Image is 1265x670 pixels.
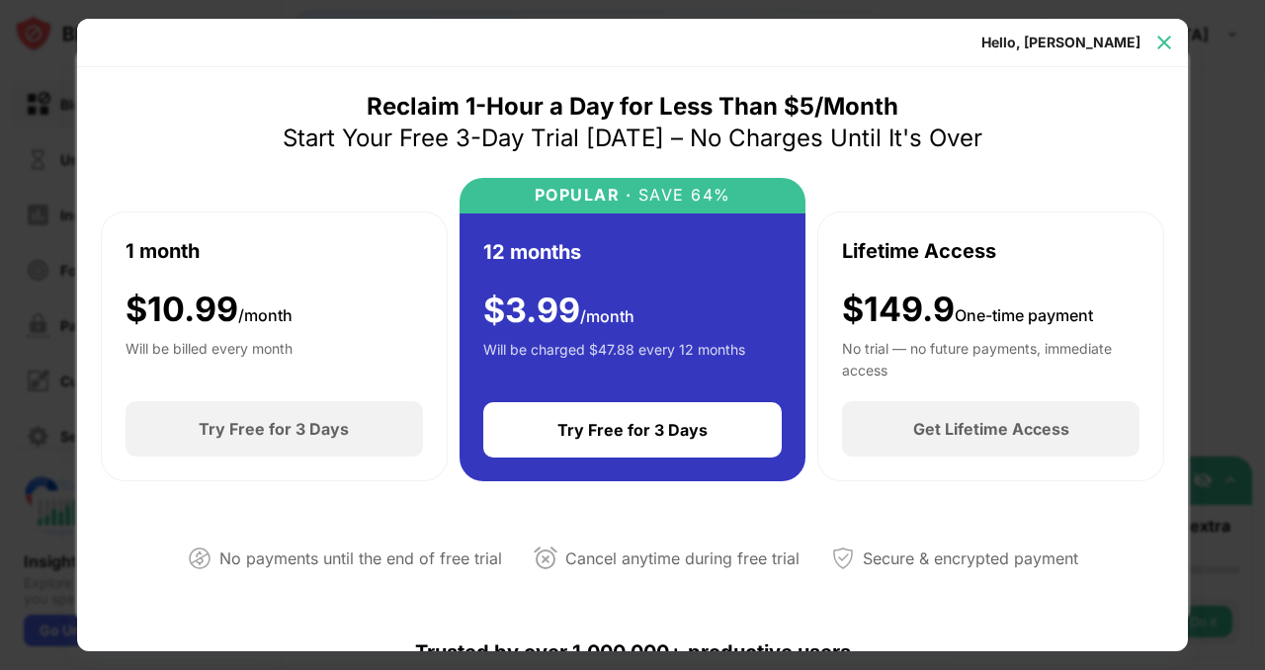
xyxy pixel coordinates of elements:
[188,546,211,570] img: not-paying
[981,35,1140,50] div: Hello, [PERSON_NAME]
[535,186,632,205] div: POPULAR ·
[863,544,1078,573] div: Secure & encrypted payment
[238,305,293,325] span: /month
[219,544,502,573] div: No payments until the end of free trial
[126,236,200,266] div: 1 month
[842,236,996,266] div: Lifetime Access
[483,339,745,378] div: Will be charged $47.88 every 12 months
[367,91,898,123] div: Reclaim 1-Hour a Day for Less Than $5/Month
[557,420,708,440] div: Try Free for 3 Days
[483,237,581,267] div: 12 months
[842,338,1139,377] div: No trial — no future payments, immediate access
[831,546,855,570] img: secured-payment
[955,305,1093,325] span: One-time payment
[483,291,634,331] div: $ 3.99
[126,338,293,377] div: Will be billed every month
[632,186,731,205] div: SAVE 64%
[842,290,1093,330] div: $149.9
[126,290,293,330] div: $ 10.99
[565,544,800,573] div: Cancel anytime during free trial
[580,306,634,326] span: /month
[913,419,1069,439] div: Get Lifetime Access
[199,419,349,439] div: Try Free for 3 Days
[534,546,557,570] img: cancel-anytime
[283,123,982,154] div: Start Your Free 3-Day Trial [DATE] – No Charges Until It's Over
